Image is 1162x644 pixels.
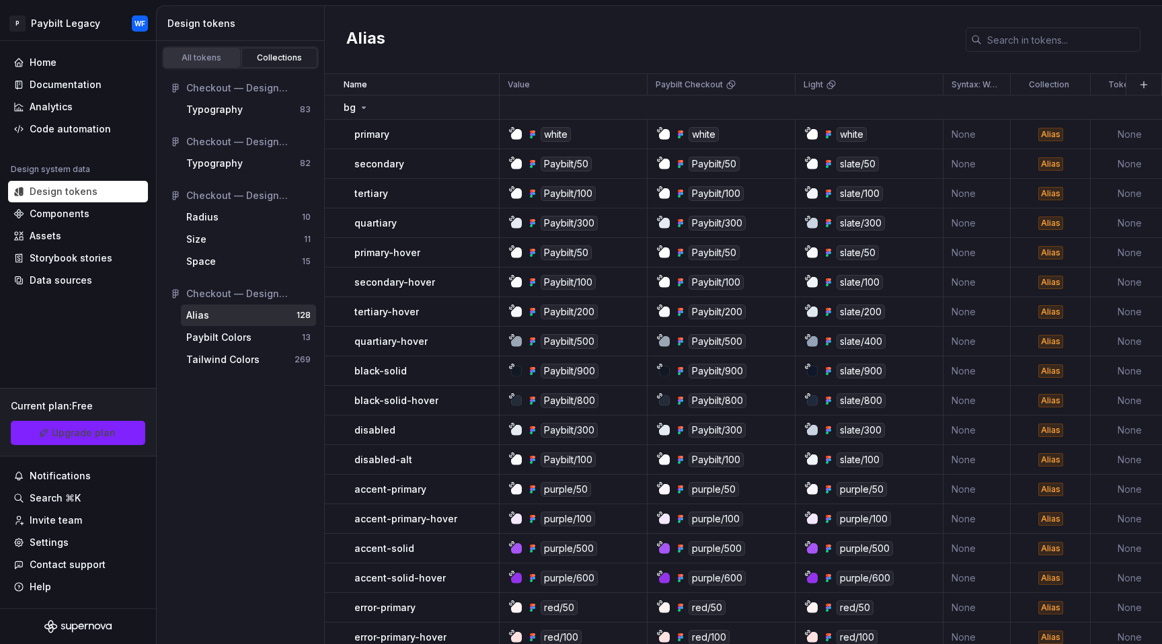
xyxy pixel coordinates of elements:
div: purple/100 [689,512,743,526]
div: Alias [1038,631,1063,644]
div: 10 [302,212,311,223]
p: tertiary-hover [354,305,419,319]
td: None [943,356,1011,386]
div: Settings [30,536,69,549]
p: disabled-alt [354,453,412,467]
button: Space15 [181,251,316,272]
td: None [943,149,1011,179]
td: None [943,415,1011,445]
a: Assets [8,225,148,247]
a: Alias128 [181,305,316,326]
div: purple/600 [689,571,746,586]
div: Typography [186,157,243,170]
p: error-primary [354,601,416,614]
div: Paybilt/100 [541,186,596,201]
p: primary-hover [354,246,420,259]
div: Assets [30,229,61,243]
td: None [943,563,1011,593]
div: slate/100 [837,186,883,201]
button: PPaybilt LegacyWF [3,9,153,38]
div: All tokens [168,52,235,63]
div: Help [30,580,51,594]
div: 83 [300,104,311,115]
div: Alias [1038,276,1063,289]
div: Alias [1038,246,1063,259]
div: slate/50 [837,157,879,171]
div: Checkout — Design System — Misc [W.I.P] [186,189,311,202]
div: Checkout — Design System — Icons [W.I.P] [186,81,311,95]
div: white [689,127,719,142]
div: slate/100 [837,275,883,290]
div: Radius [186,210,219,224]
div: Design tokens [167,17,319,30]
button: Typography82 [181,153,316,174]
div: Paybilt/50 [689,245,740,260]
div: Alias [1038,157,1063,171]
div: Alias [1038,335,1063,348]
div: Paybilt/100 [689,275,744,290]
td: None [943,593,1011,622]
div: Alias [1038,542,1063,555]
p: accent-primary [354,483,426,496]
div: Alias [1038,128,1063,141]
a: Documentation [8,74,148,95]
td: None [943,238,1011,268]
button: Contact support [8,554,148,575]
td: None [943,475,1011,504]
button: Tailwind Colors269 [181,349,316,370]
div: Checkout — Design System — Typeface Inter [W.I.P] [186,135,311,149]
td: None [943,120,1011,149]
div: Alias [1038,394,1063,407]
p: quartiary [354,216,397,230]
div: Size [186,233,206,246]
p: accent-solid [354,542,414,555]
div: slate/200 [837,305,885,319]
div: WF [134,18,145,29]
button: Paybilt Colors13 [181,327,316,348]
a: Analytics [8,96,148,118]
a: Design tokens [8,181,148,202]
div: Components [30,207,89,220]
a: Code automation [8,118,148,140]
div: slate/50 [837,245,879,260]
div: Paybilt/300 [689,216,746,231]
div: purple/50 [689,482,739,497]
div: Paybilt/300 [541,423,598,438]
div: Paybilt/50 [689,157,740,171]
svg: Supernova Logo [44,620,112,633]
button: Search ⌘K [8,487,148,509]
div: Typography [186,103,243,116]
div: Paybilt/800 [541,393,598,408]
div: purple/50 [541,482,591,497]
button: Radius10 [181,206,316,228]
p: secondary-hover [354,276,435,289]
div: Alias [1038,512,1063,526]
div: 82 [300,158,311,169]
div: Paybilt/50 [541,157,592,171]
p: Value [508,79,530,90]
div: red/50 [837,600,874,615]
div: Paybilt Colors [186,331,251,344]
p: accent-primary-hover [354,512,457,526]
p: secondary [354,157,404,171]
div: Paybilt/900 [689,364,746,378]
a: Invite team [8,510,148,531]
button: Size11 [181,229,316,250]
div: Alias [186,309,209,322]
div: white [541,127,571,142]
p: Light [804,79,823,90]
div: purple/500 [837,541,893,556]
div: P [9,15,26,32]
div: Search ⌘K [30,491,81,505]
a: Settings [8,532,148,553]
p: black-solid-hover [354,394,438,407]
div: slate/900 [837,364,886,378]
div: purple/500 [689,541,745,556]
td: None [943,179,1011,208]
a: Data sources [8,270,148,291]
button: Help [8,576,148,598]
div: Paybilt/500 [689,334,746,349]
